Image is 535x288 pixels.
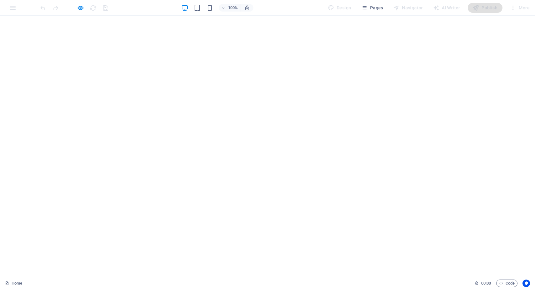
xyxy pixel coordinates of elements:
[499,280,515,287] span: Code
[5,280,22,287] a: Click to cancel selection. Double-click to open Pages
[522,280,530,287] button: Usercentrics
[325,3,354,13] div: Design (Ctrl+Alt+Y)
[475,280,491,287] h6: Session time
[361,5,383,11] span: Pages
[244,5,250,11] i: On resize automatically adjust zoom level to fit chosen device.
[486,281,487,286] span: :
[228,4,238,12] h6: 100%
[359,3,385,13] button: Pages
[481,280,491,287] span: 00 00
[496,280,517,287] button: Code
[219,4,241,12] button: 100%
